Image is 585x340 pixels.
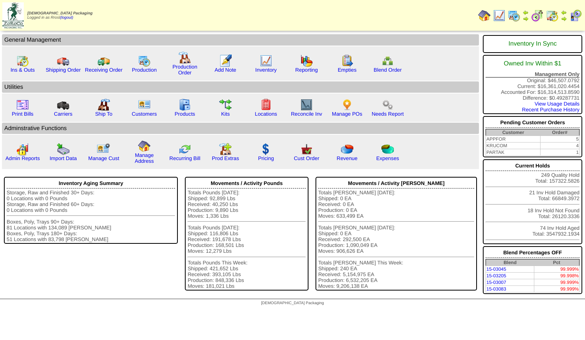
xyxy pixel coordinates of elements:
[486,248,580,258] div: Blend Percentages OFF
[486,129,541,136] th: Customer
[260,55,272,67] img: line_graph.gif
[531,9,544,22] img: calendarblend.gif
[175,111,195,117] a: Products
[57,143,69,155] img: import.gif
[7,190,175,242] div: Storage, Raw and Finished 30+ Days: 0 Locations with 0 Pounds Storage, Raw and Finished 60+ Days:...
[486,118,580,128] div: Pending Customer Orders
[486,136,541,143] td: APPFOR
[534,259,579,266] th: Pct
[260,143,272,155] img: dollar.gif
[523,9,529,16] img: arrowleft.gif
[60,16,73,20] a: (logout)
[132,111,157,117] a: Customers
[493,9,505,22] img: line_graph.gif
[522,107,580,113] a: Recent Purchase History
[486,143,541,149] td: KRUCOM
[2,81,479,93] td: Utilities
[179,51,191,64] img: factory.gif
[508,9,520,22] img: calendarprod.gif
[486,149,541,156] td: PARTAK
[214,67,236,73] a: Add Note
[16,99,29,111] img: invoice2.gif
[541,149,580,156] td: 1
[219,55,232,67] img: orders.gif
[2,34,479,46] td: General Management
[374,67,402,73] a: Blend Order
[486,259,534,266] th: Blend
[535,101,580,107] a: View Usage Details
[221,111,230,117] a: Kits
[486,273,506,278] a: 15-03205
[27,11,92,16] span: [DEMOGRAPHIC_DATA] Packaging
[372,111,404,117] a: Needs Report
[179,99,191,111] img: cabinet.gif
[381,99,394,111] img: workflow.png
[569,9,582,22] img: calendarcustomer.gif
[376,155,399,161] a: Expenses
[561,16,567,22] img: arrowright.gif
[318,178,474,188] div: Movements / Activity [PERSON_NAME]
[486,37,580,51] div: Inventory In Sync
[294,155,319,161] a: Cust Order
[255,67,277,73] a: Inventory
[97,99,110,111] img: factory2.gif
[97,143,111,155] img: managecust.png
[179,143,191,155] img: reconcile.gif
[12,111,34,117] a: Print Bills
[7,178,175,188] div: Inventory Aging Summary
[486,286,506,292] a: 15-03083
[138,140,151,152] img: home.gif
[341,99,353,111] img: po.png
[97,55,110,67] img: truck2.gif
[138,55,151,67] img: calendarprod.gif
[46,67,81,73] a: Shipping Order
[300,99,313,111] img: line_graph2.gif
[541,143,580,149] td: 4
[381,55,394,67] img: network.png
[188,190,306,289] div: Totals Pounds [DATE]: Shipped: 92,899 Lbs Received: 40,250 Lbs Production: 9,890 Lbs Moves: 1,336...
[57,99,69,111] img: truck3.gif
[291,111,322,117] a: Reconcile Inv
[135,152,154,164] a: Manage Address
[219,99,232,111] img: workflow.gif
[486,56,580,71] div: Owned Inv Within $1
[541,129,580,136] th: Order#
[341,55,353,67] img: workorder.gif
[16,143,29,155] img: graph2.png
[381,143,394,155] img: pie_chart2.png
[138,99,151,111] img: customers.gif
[300,55,313,67] img: graph.gif
[486,266,506,272] a: 15-03045
[50,155,77,161] a: Import Data
[27,11,92,20] span: Logged in as Rrost
[260,99,272,111] img: locations.gif
[16,55,29,67] img: calendarinout.gif
[486,71,580,78] div: Management Only
[546,9,558,22] img: calendarinout.gif
[169,155,200,161] a: Recurring Bill
[2,2,24,28] img: zoroco-logo-small.webp
[483,55,582,114] div: Original: $46,507.0792 Current: $16,361,020.4454 Accounted For: $16,314,513.8590 Difference: $0.4...
[561,9,567,16] img: arrowleft.gif
[483,159,582,244] div: 249 Quality Hold Total: 157322.5826 21 Inv Hold Damaged Total: 66849.3972 18 Inv Hold Not Found T...
[2,123,479,134] td: Adminstrative Functions
[486,280,506,285] a: 15-03007
[57,55,69,67] img: truck.gif
[172,64,197,76] a: Production Order
[486,161,580,171] div: Current Holds
[132,67,157,73] a: Production
[338,67,356,73] a: Empties
[541,136,580,143] td: 5
[337,155,357,161] a: Revenue
[300,143,313,155] img: cust_order.png
[188,178,306,188] div: Movements / Activity Pounds
[258,155,274,161] a: Pricing
[534,279,579,286] td: 99.999%
[255,111,277,117] a: Locations
[523,16,529,22] img: arrowright.gif
[478,9,491,22] img: home.gif
[88,155,119,161] a: Manage Cust
[54,111,72,117] a: Carriers
[341,143,353,155] img: pie_chart.png
[11,67,35,73] a: Ins & Outs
